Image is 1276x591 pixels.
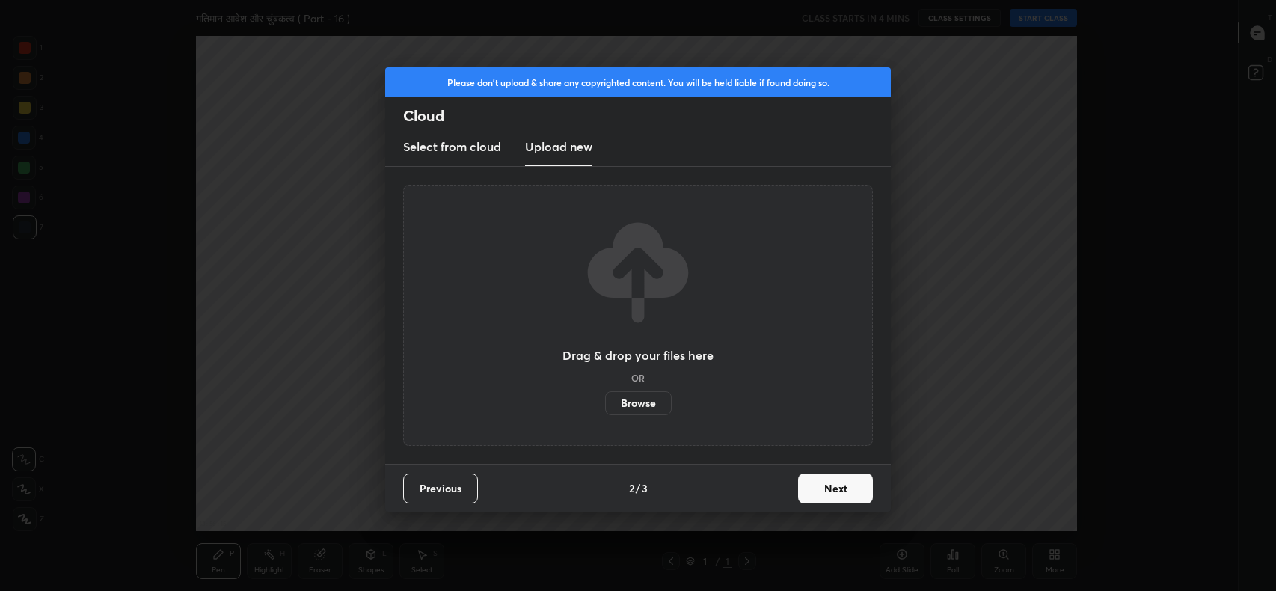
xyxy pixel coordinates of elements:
[525,138,592,156] h3: Upload new
[403,474,478,503] button: Previous
[403,106,891,126] h2: Cloud
[385,67,891,97] div: Please don't upload & share any copyrighted content. You will be held liable if found doing so.
[629,480,634,496] h4: 2
[562,349,714,361] h3: Drag & drop your files here
[636,480,640,496] h4: /
[798,474,873,503] button: Next
[631,373,645,382] h5: OR
[642,480,648,496] h4: 3
[403,138,501,156] h3: Select from cloud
